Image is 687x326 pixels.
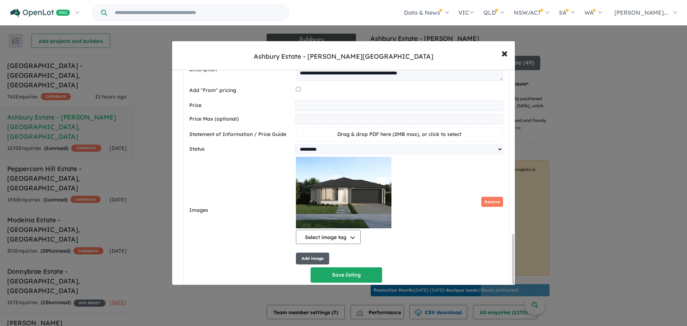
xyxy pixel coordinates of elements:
button: Remove [481,197,503,207]
button: Save listing [311,267,382,283]
div: Ashbury Estate - [PERSON_NAME][GEOGRAPHIC_DATA] [254,52,433,61]
label: Price [189,101,292,110]
input: Try estate name, suburb, builder or developer [108,5,287,20]
span: × [501,45,508,60]
label: Add "From" pricing [189,86,293,95]
span: [PERSON_NAME]... [614,9,668,16]
img: Z [296,157,392,228]
label: Images [189,206,293,215]
button: Add image [296,253,329,264]
label: Statement of Information / Price Guide [189,130,293,139]
label: Price Max (optional) [189,115,292,123]
span: Drag & drop PDF here (2MB max), or click to select [337,131,461,137]
button: Select image tag [296,230,361,244]
label: Status [189,145,292,154]
img: Openlot PRO Logo White [10,9,70,18]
